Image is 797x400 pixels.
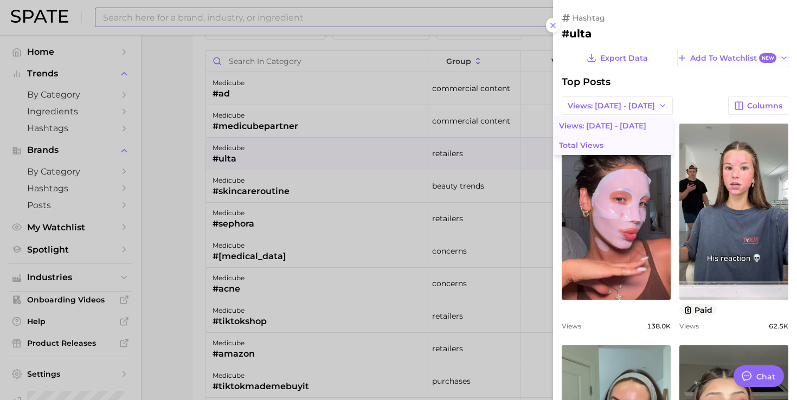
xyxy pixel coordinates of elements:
[559,121,646,131] span: Views: [DATE] - [DATE]
[690,53,776,63] span: Add to Watchlist
[679,304,717,315] button: paid
[747,101,782,111] span: Columns
[647,322,671,330] span: 138.0k
[554,116,673,155] ul: Views: [DATE] - [DATE]
[573,13,605,23] span: hashtag
[679,322,699,330] span: Views
[600,54,648,63] span: Export Data
[562,322,581,330] span: Views
[759,53,776,63] span: New
[769,322,788,330] span: 62.5k
[584,49,650,67] button: Export Data
[562,76,610,88] span: Top Posts
[562,27,788,40] h2: #ulta
[568,101,655,111] span: Views: [DATE] - [DATE]
[562,96,673,115] button: Views: [DATE] - [DATE]
[677,49,788,67] button: Add to WatchlistNew
[728,96,788,115] button: Columns
[559,141,603,150] span: Total Views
